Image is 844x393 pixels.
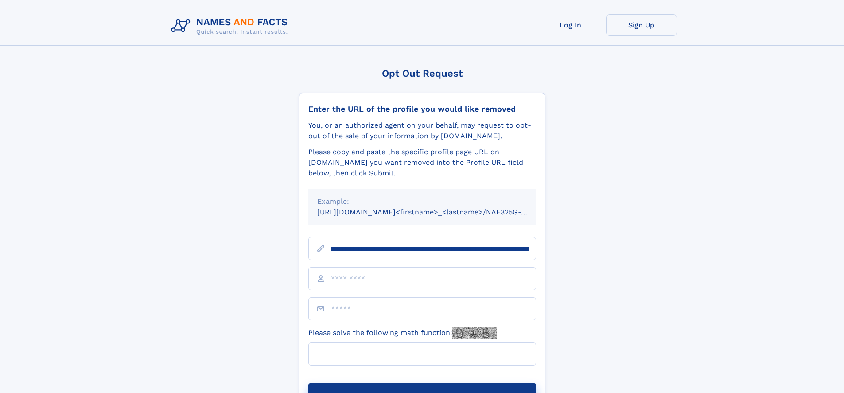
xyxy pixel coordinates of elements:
[308,147,536,179] div: Please copy and paste the specific profile page URL on [DOMAIN_NAME] you want removed into the Pr...
[317,196,527,207] div: Example:
[308,120,536,141] div: You, or an authorized agent on your behalf, may request to opt-out of the sale of your informatio...
[308,104,536,114] div: Enter the URL of the profile you would like removed
[167,14,295,38] img: Logo Names and Facts
[308,327,497,339] label: Please solve the following math function:
[299,68,545,79] div: Opt Out Request
[535,14,606,36] a: Log In
[606,14,677,36] a: Sign Up
[317,208,553,216] small: [URL][DOMAIN_NAME]<firstname>_<lastname>/NAF325G-xxxxxxxx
